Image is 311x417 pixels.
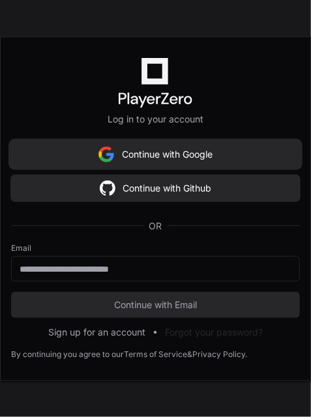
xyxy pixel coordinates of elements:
label: Email [11,243,300,253]
div: By continuing you agree to our [11,349,124,360]
button: Continue with Github [11,175,300,201]
button: Forgot your password? [165,326,263,339]
button: Continue with Email [11,292,300,318]
img: Sign in with google [100,175,115,201]
button: Sign up for an account [48,326,145,339]
a: Privacy Policy. [192,349,247,360]
div: & [187,349,192,360]
a: Terms of Service [124,349,187,360]
p: Log in to your account [11,113,300,126]
span: OR [144,220,168,233]
span: Continue with Email [11,298,300,311]
button: Continue with Google [11,141,300,167]
img: Sign in with google [98,141,114,167]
